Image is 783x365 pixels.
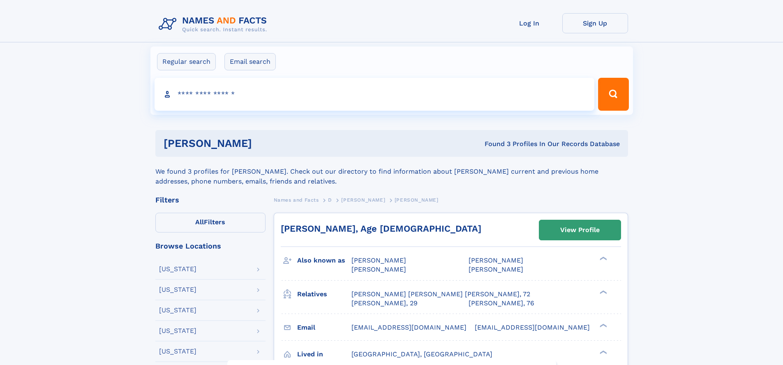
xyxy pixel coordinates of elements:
span: [PERSON_NAME] [395,197,439,203]
div: Browse Locations [155,242,266,250]
a: View Profile [539,220,621,240]
a: [PERSON_NAME] [341,195,385,205]
div: ❯ [598,349,607,355]
div: We found 3 profiles for [PERSON_NAME]. Check out our directory to find information about [PERSON_... [155,157,628,186]
span: [GEOGRAPHIC_DATA], [GEOGRAPHIC_DATA] [351,350,492,358]
a: Names and Facts [274,195,319,205]
div: ❯ [598,289,607,295]
a: [PERSON_NAME], 29 [351,299,418,308]
h3: Also known as [297,253,351,267]
label: Email search [224,53,276,70]
a: [PERSON_NAME], Age [DEMOGRAPHIC_DATA] [281,223,481,234]
div: ❯ [598,256,607,261]
span: [EMAIL_ADDRESS][DOMAIN_NAME] [351,323,467,331]
button: Search Button [598,78,628,111]
img: Logo Names and Facts [155,13,274,35]
input: search input [155,78,595,111]
div: Filters [155,196,266,204]
span: [PERSON_NAME] [469,256,523,264]
a: Log In [497,13,562,33]
div: [US_STATE] [159,286,196,293]
span: [PERSON_NAME] [469,265,523,273]
a: [PERSON_NAME], 76 [469,299,534,308]
div: [US_STATE] [159,307,196,314]
a: D [328,195,332,205]
span: [PERSON_NAME] [351,256,406,264]
h1: [PERSON_NAME] [164,138,368,149]
div: [US_STATE] [159,266,196,272]
span: D [328,197,332,203]
a: [PERSON_NAME] [PERSON_NAME] [PERSON_NAME], 72 [351,290,530,299]
label: Filters [155,213,266,232]
h3: Email [297,321,351,335]
div: View Profile [560,221,600,239]
span: [PERSON_NAME] [341,197,385,203]
div: [US_STATE] [159,328,196,334]
span: [EMAIL_ADDRESS][DOMAIN_NAME] [475,323,590,331]
label: Regular search [157,53,216,70]
span: [PERSON_NAME] [351,265,406,273]
div: ❯ [598,323,607,328]
h3: Lived in [297,347,351,361]
span: All [195,218,204,226]
a: Sign Up [562,13,628,33]
div: Found 3 Profiles In Our Records Database [368,139,620,149]
div: [US_STATE] [159,348,196,355]
h3: Relatives [297,287,351,301]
